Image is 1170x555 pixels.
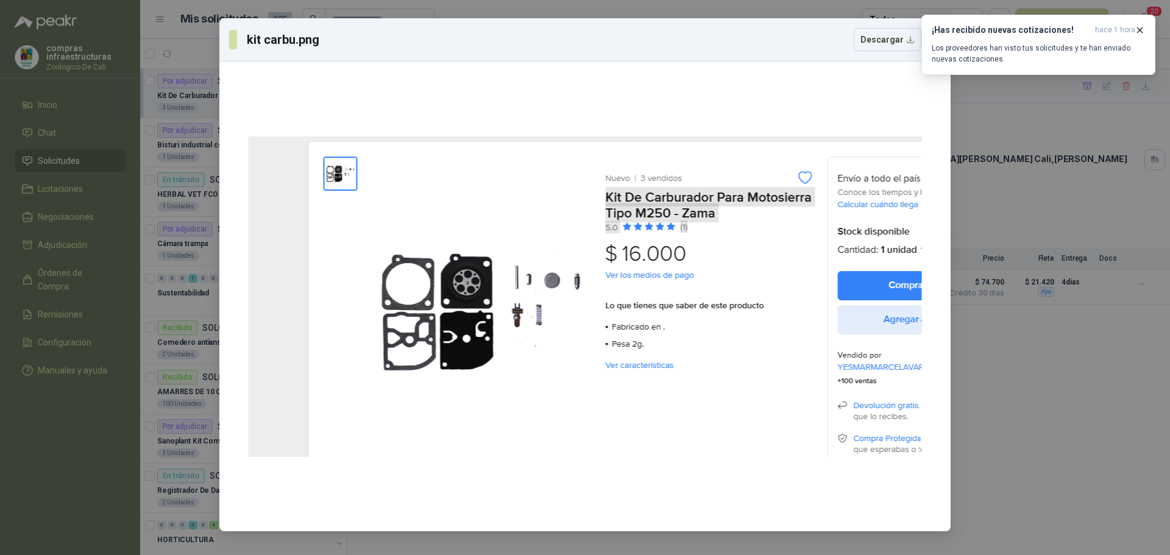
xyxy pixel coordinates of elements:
h3: ¡Has recibido nuevas cotizaciones! [932,25,1090,35]
span: hace 1 hora [1095,25,1135,35]
button: Descargar [854,28,921,51]
p: Los proveedores han visto tus solicitudes y te han enviado nuevas cotizaciones. [932,43,1145,65]
h3: kit carbu.png [247,30,321,49]
button: ¡Has recibido nuevas cotizaciones!hace 1 hora Los proveedores han visto tus solicitudes y te han ... [921,15,1155,75]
